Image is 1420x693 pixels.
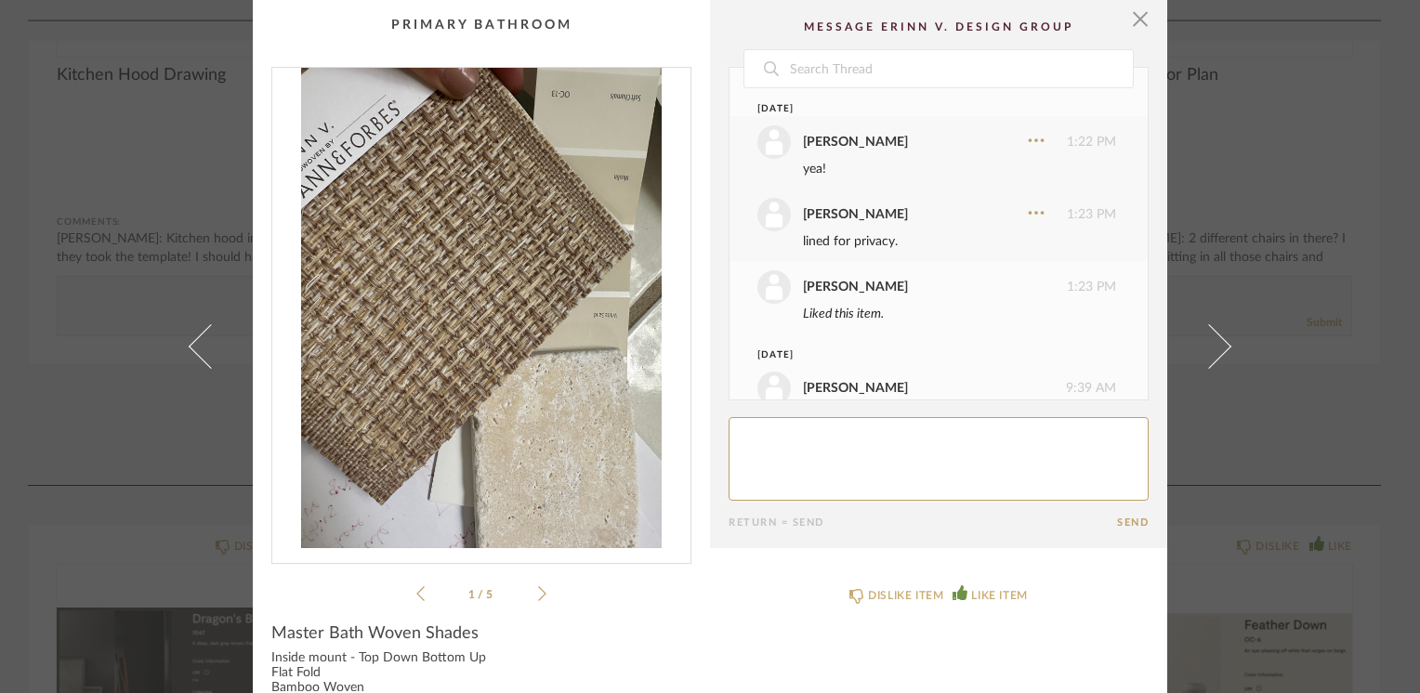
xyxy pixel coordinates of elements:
[803,231,1116,252] div: lined for privacy.
[468,589,478,600] span: 1
[486,589,495,600] span: 5
[971,586,1027,605] div: LIKE ITEM
[803,159,1116,179] div: yea!
[271,623,479,644] span: Master Bath Woven Shades
[478,589,486,600] span: /
[803,204,908,225] div: [PERSON_NAME]
[803,378,908,399] div: [PERSON_NAME]
[803,277,908,297] div: [PERSON_NAME]
[757,198,1116,231] div: 1:23 PM
[757,270,1116,304] div: 1:23 PM
[803,304,1116,324] div: Liked this item.
[788,50,1133,87] input: Search Thread
[757,102,1082,116] div: [DATE]
[272,68,690,548] div: 0
[803,132,908,152] div: [PERSON_NAME]
[272,68,690,548] img: 2b963124-de62-4466-bb9a-865c8311e8dd_1000x1000.jpg
[757,372,1116,405] div: 9:39 AM
[757,348,1082,362] div: [DATE]
[757,125,1116,159] div: 1:22 PM
[1117,516,1149,529] button: Send
[729,516,1117,529] div: Return = Send
[868,586,943,605] div: DISLIKE ITEM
